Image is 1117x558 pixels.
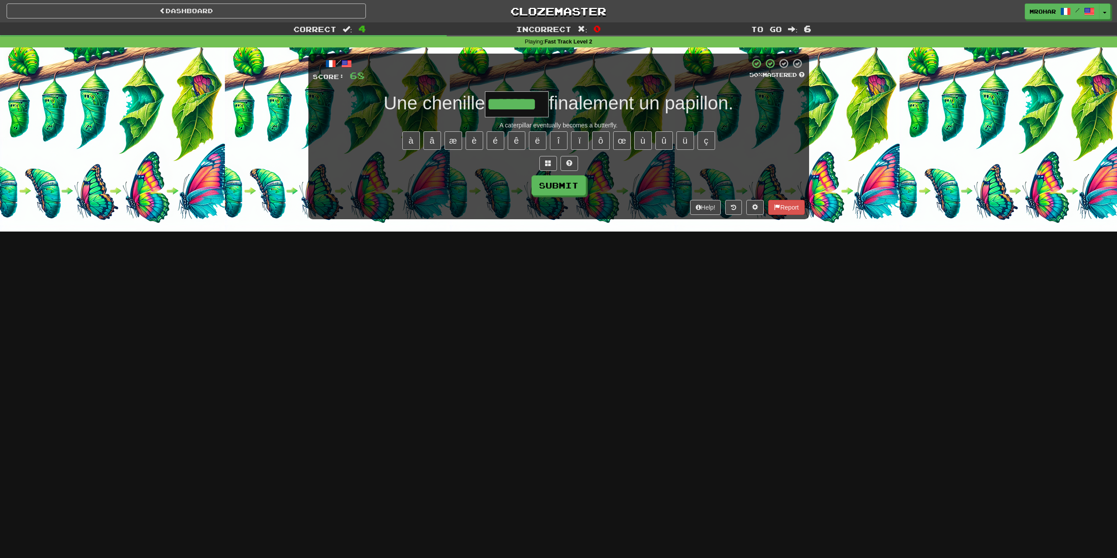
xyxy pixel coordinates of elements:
button: ï [571,131,589,150]
span: : [343,25,352,33]
button: ë [529,131,546,150]
span: Correct [293,25,336,33]
span: 50 % [749,71,763,78]
span: 4 [358,23,366,34]
span: 68 [350,70,365,81]
span: / [1075,7,1080,13]
span: 6 [804,23,811,34]
button: à [402,131,420,150]
button: ç [698,131,715,150]
button: œ [613,131,631,150]
button: Single letter hint - you only get 1 per sentence and score half the points! alt+h [560,156,578,171]
button: ô [592,131,610,150]
a: mrohar / [1025,4,1099,19]
button: Report [768,200,804,215]
button: Help! [690,200,721,215]
button: Switch sentence to multiple choice alt+p [539,156,557,171]
span: : [788,25,798,33]
a: Dashboard [7,4,366,18]
span: To go [751,25,782,33]
button: î [550,131,568,150]
button: ù [634,131,652,150]
span: mrohar [1030,7,1056,15]
button: é [487,131,504,150]
button: Round history (alt+y) [725,200,742,215]
span: : [578,25,587,33]
div: A caterpillar eventually becomes a butterfly. [313,121,805,130]
button: è [466,131,483,150]
div: / [313,58,365,69]
button: â [423,131,441,150]
strong: Fast Track Level 2 [545,39,593,45]
button: æ [445,131,462,150]
button: ü [676,131,694,150]
button: Submit [531,175,586,196]
span: Score: [313,73,344,80]
span: Incorrect [516,25,571,33]
span: finalement un papillon. [549,93,733,113]
a: Clozemaster [379,4,738,19]
button: û [655,131,673,150]
span: Une chenille [383,93,485,113]
button: ê [508,131,525,150]
span: 0 [593,23,601,34]
div: Mastered [749,71,805,79]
